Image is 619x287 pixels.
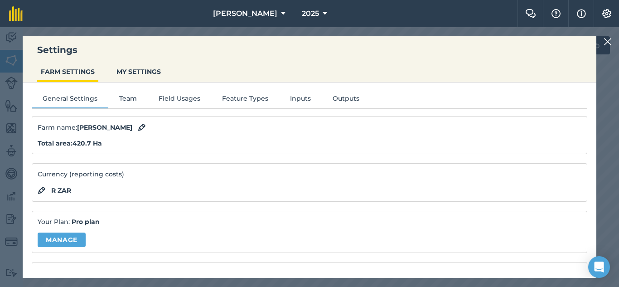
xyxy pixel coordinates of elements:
[601,9,612,18] img: A cog icon
[113,63,164,80] button: MY SETTINGS
[9,6,23,21] img: fieldmargin Logo
[77,123,132,131] strong: [PERSON_NAME]
[38,233,86,247] a: Manage
[72,218,100,226] strong: Pro plan
[279,93,322,107] button: Inputs
[148,93,211,107] button: Field Usages
[551,9,561,18] img: A question mark icon
[37,63,98,80] button: FARM SETTINGS
[211,93,279,107] button: Feature Types
[23,44,596,56] h3: Settings
[38,217,581,227] p: Your Plan:
[51,185,71,195] strong: R ZAR
[604,36,612,47] img: svg+xml;base64,PHN2ZyB4bWxucz0iaHR0cDovL3d3dy53My5vcmcvMjAwMC9zdmciIHdpZHRoPSIyMiIgaGVpZ2h0PSIzMC...
[322,93,370,107] button: Outputs
[108,93,148,107] button: Team
[588,256,610,278] div: Open Intercom Messenger
[302,8,319,19] span: 2025
[38,139,102,147] strong: Total area : 420.7 Ha
[525,9,536,18] img: Two speech bubbles overlapping with the left bubble in the forefront
[32,93,108,107] button: General Settings
[138,122,146,133] img: svg+xml;base64,PHN2ZyB4bWxucz0iaHR0cDovL3d3dy53My5vcmcvMjAwMC9zdmciIHdpZHRoPSIxOCIgaGVpZ2h0PSIyNC...
[38,122,132,132] span: Farm name :
[38,169,581,179] p: Currency (reporting costs)
[38,185,46,196] img: svg+xml;base64,PHN2ZyB4bWxucz0iaHR0cDovL3d3dy53My5vcmcvMjAwMC9zdmciIHdpZHRoPSIxOCIgaGVpZ2h0PSIyNC...
[577,8,586,19] img: svg+xml;base64,PHN2ZyB4bWxucz0iaHR0cDovL3d3dy53My5vcmcvMjAwMC9zdmciIHdpZHRoPSIxNyIgaGVpZ2h0PSIxNy...
[38,268,581,278] h4: Weekly farm email digest
[213,8,277,19] span: [PERSON_NAME]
